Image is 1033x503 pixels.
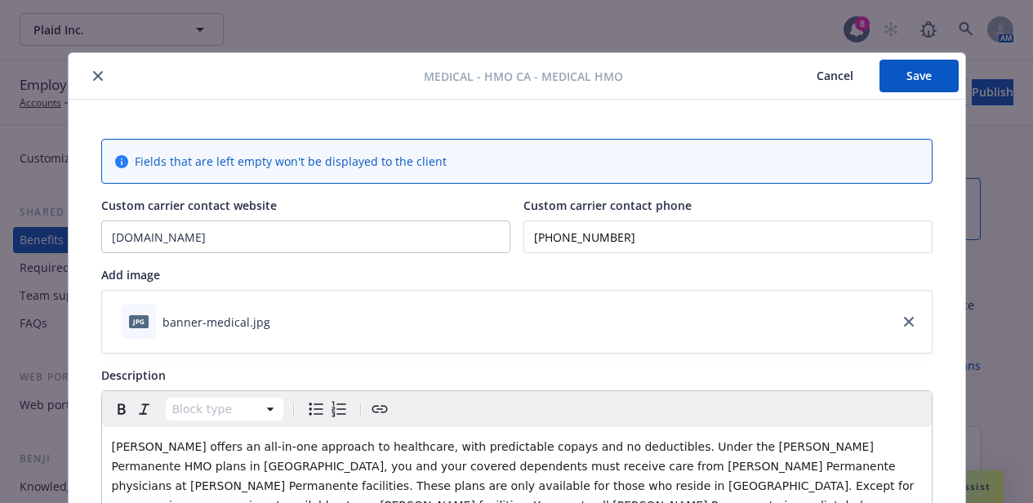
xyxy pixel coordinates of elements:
button: Create link [368,398,391,421]
button: Save [879,60,959,92]
span: Fields that are left empty won't be displayed to the client [135,153,447,170]
div: banner-medical.jpg [163,314,270,331]
input: Add custom carrier contact website [102,221,510,252]
button: Numbered list [327,398,350,421]
span: Custom carrier contact phone [523,198,692,213]
button: Bold [110,398,133,421]
span: Description [101,367,166,383]
span: Medical - HMO CA - Medical HMO [424,68,623,85]
a: close [899,312,919,332]
span: jpg [129,315,149,327]
button: Italic [133,398,156,421]
button: Bulleted list [305,398,327,421]
button: download file [277,314,290,331]
span: Add image [101,267,160,283]
button: close [88,66,108,86]
input: Add custom carrier contact phone [523,220,933,253]
div: toggle group [305,398,350,421]
button: Cancel [790,60,879,92]
span: Custom carrier contact website [101,198,277,213]
button: Block type [166,398,283,421]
